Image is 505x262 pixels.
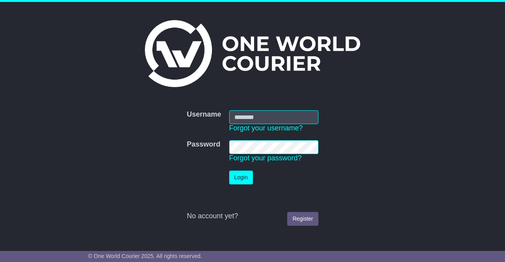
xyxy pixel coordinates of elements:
[229,154,302,162] a: Forgot your password?
[88,253,202,259] span: © One World Courier 2025. All rights reserved.
[187,110,221,119] label: Username
[187,140,220,149] label: Password
[187,212,318,221] div: No account yet?
[229,171,253,184] button: Login
[145,20,360,87] img: One World
[229,124,303,132] a: Forgot your username?
[287,212,318,226] a: Register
